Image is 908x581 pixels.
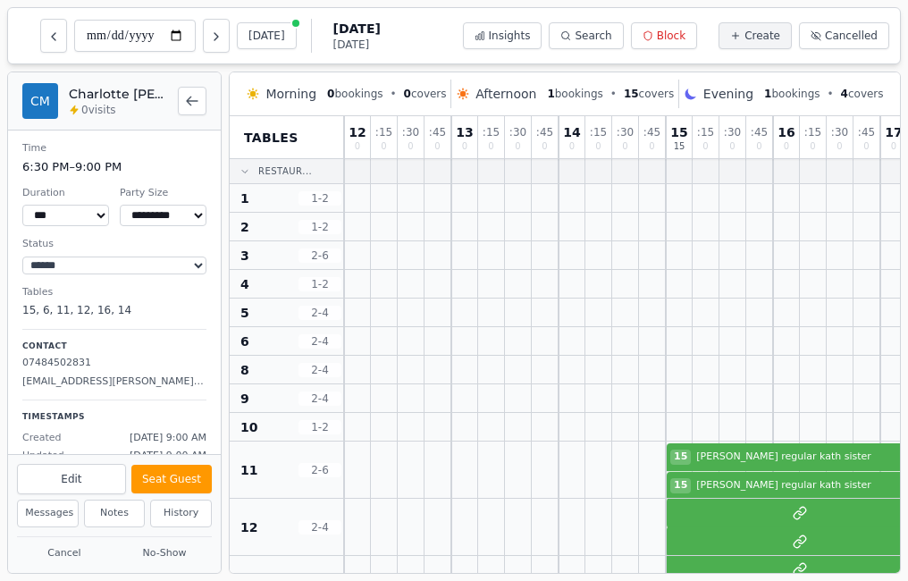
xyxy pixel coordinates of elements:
[719,22,792,49] button: Create
[509,127,526,138] span: : 30
[462,142,467,151] span: 0
[81,103,116,117] span: 0 visits
[298,306,341,320] span: 2 - 4
[244,129,298,147] span: Tables
[22,449,64,464] span: Updated
[744,29,780,43] span: Create
[130,449,206,464] span: [DATE] 9:00 AM
[22,356,206,371] p: 07484502831
[22,237,206,252] dt: Status
[724,127,741,138] span: : 30
[240,218,249,236] span: 2
[22,341,206,353] p: Contact
[828,87,834,101] span: •
[237,22,297,49] button: [DATE]
[355,142,360,151] span: 0
[643,127,660,138] span: : 45
[349,126,366,139] span: 12
[475,85,536,103] span: Afternoon
[702,142,708,151] span: 0
[298,248,341,263] span: 2 - 6
[729,142,735,151] span: 0
[391,87,397,101] span: •
[547,88,554,100] span: 1
[240,247,249,265] span: 3
[756,142,761,151] span: 0
[298,420,341,434] span: 1 - 2
[258,164,312,178] span: Restaur...
[549,22,623,49] button: Search
[22,285,206,300] dt: Tables
[22,158,206,176] dd: 6:30 PM – 9:00 PM
[69,85,167,103] h2: Charlotte [PERSON_NAME]
[240,518,257,536] span: 12
[858,127,875,138] span: : 45
[764,87,820,101] span: bookings
[40,19,67,53] button: Previous day
[542,142,547,151] span: 0
[891,142,896,151] span: 0
[670,450,691,465] span: 15
[120,186,206,201] dt: Party Size
[22,411,206,424] p: Timestamps
[703,85,753,103] span: Evening
[799,22,889,49] button: Cancelled
[624,88,639,100] span: 15
[240,461,257,479] span: 11
[595,142,601,151] span: 0
[327,88,334,100] span: 0
[240,361,249,379] span: 8
[670,126,687,139] span: 15
[333,38,381,52] span: [DATE]
[885,126,902,139] span: 17
[610,87,617,101] span: •
[130,431,206,446] span: [DATE] 9:00 AM
[203,19,230,53] button: Next day
[240,275,249,293] span: 4
[463,22,542,49] button: Insights
[22,186,109,201] dt: Duration
[841,87,884,101] span: covers
[404,88,411,100] span: 0
[590,127,607,138] span: : 15
[483,127,500,138] span: : 15
[784,142,789,151] span: 0
[764,88,771,100] span: 1
[649,142,654,151] span: 0
[22,141,206,156] dt: Time
[240,304,249,322] span: 5
[84,500,146,527] button: Notes
[622,142,627,151] span: 0
[381,142,386,151] span: 0
[298,277,341,291] span: 1 - 2
[402,127,419,138] span: : 30
[693,450,903,465] span: [PERSON_NAME] regular kath sister
[404,87,447,101] span: covers
[456,126,473,139] span: 13
[408,142,413,151] span: 0
[240,333,249,350] span: 6
[657,29,685,43] span: Block
[117,543,212,565] button: No-Show
[298,463,341,477] span: 2 - 6
[240,390,249,408] span: 9
[575,29,611,43] span: Search
[131,465,212,493] button: Seat Guest
[697,127,714,138] span: : 15
[298,392,341,406] span: 2 - 4
[831,127,848,138] span: : 30
[150,500,212,527] button: History
[617,127,634,138] span: : 30
[488,142,493,151] span: 0
[693,478,903,493] span: [PERSON_NAME] regular kath sister
[298,220,341,234] span: 1 - 2
[674,142,685,151] span: 15
[837,142,842,151] span: 0
[434,142,440,151] span: 0
[569,142,575,151] span: 0
[240,189,249,207] span: 1
[825,29,878,43] span: Cancelled
[298,363,341,377] span: 2 - 4
[178,87,206,115] button: Back to bookings list
[489,29,531,43] span: Insights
